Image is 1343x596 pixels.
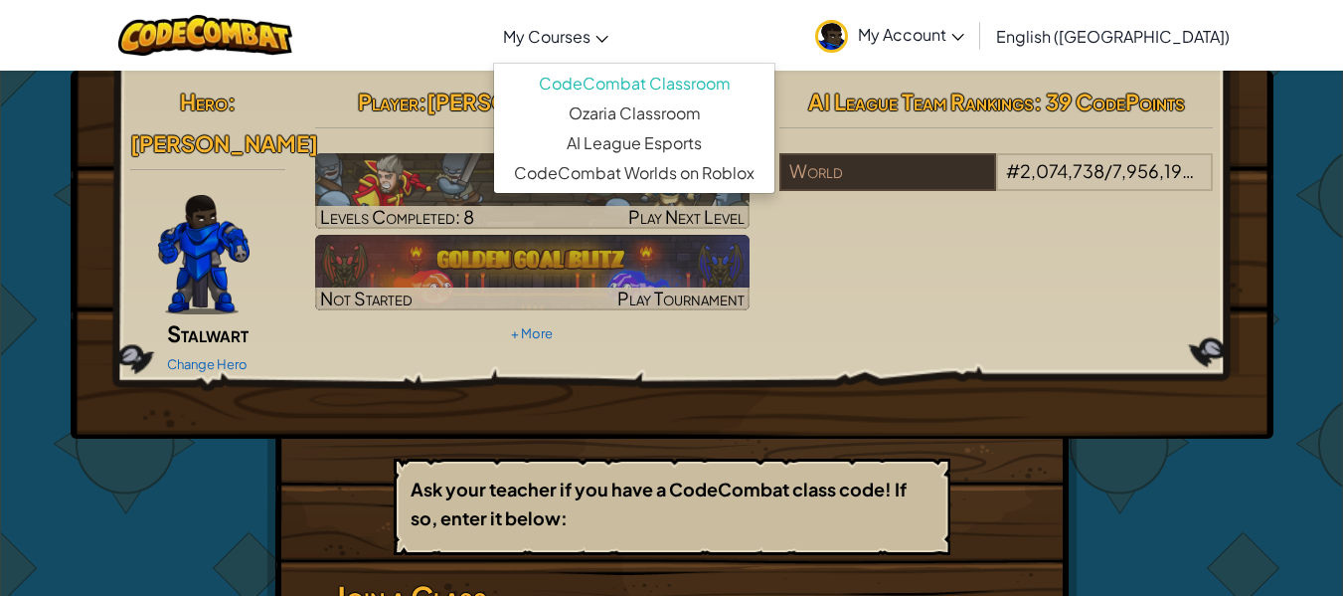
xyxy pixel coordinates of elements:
[419,88,426,115] span: :
[167,319,249,347] span: Stalwart
[180,88,228,115] span: Hero
[493,9,618,63] a: My Courses
[494,128,774,158] a: AI League Esports
[1034,88,1185,115] span: : 39 CodePoints
[358,88,419,115] span: Player
[805,4,974,67] a: My Account
[628,205,745,228] span: Play Next Level
[494,158,774,188] a: CodeCombat Worlds on Roblox
[315,153,750,229] a: Play Next Level
[815,20,848,53] img: avatar
[996,26,1230,47] span: English ([GEOGRAPHIC_DATA])
[130,129,318,157] span: [PERSON_NAME]
[494,69,774,99] a: CodeCombat Classroom
[503,26,590,47] span: My Courses
[1195,159,1249,182] span: players
[320,205,474,228] span: Levels Completed: 8
[808,88,1034,115] span: AI League Team Rankings
[426,88,706,115] span: [PERSON_NAME]-Diamond
[228,88,236,115] span: :
[167,356,248,372] a: Change Hero
[779,172,1214,195] a: World#2,074,738/7,956,197players
[315,235,750,310] img: Golden Goal
[1112,159,1194,182] span: 7,956,197
[779,153,996,191] div: World
[411,478,907,529] b: Ask your teacher if you have a CodeCombat class code! If so, enter it below:
[118,15,292,56] img: CodeCombat logo
[315,153,750,229] img: CS1
[986,9,1240,63] a: English ([GEOGRAPHIC_DATA])
[494,99,774,128] a: Ozaria Classroom
[858,24,964,45] span: My Account
[511,325,553,341] a: + More
[1104,159,1112,182] span: /
[1020,159,1104,182] span: 2,074,738
[320,287,413,309] span: Not Started
[158,195,250,314] img: Gordon-selection-pose.png
[1006,159,1020,182] span: #
[315,235,750,310] a: Not StartedPlay Tournament
[315,158,750,203] h3: CS1
[617,287,745,309] span: Play Tournament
